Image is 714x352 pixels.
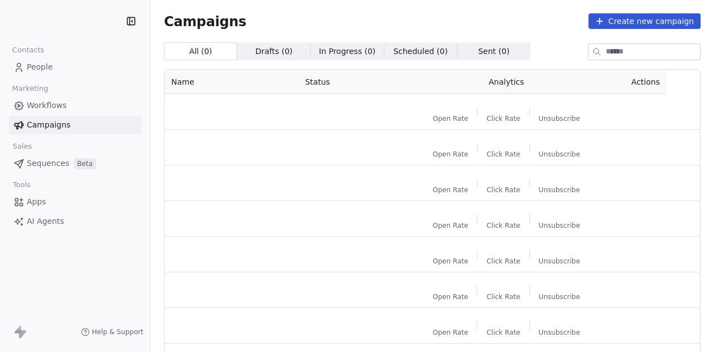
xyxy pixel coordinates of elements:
[486,221,520,230] span: Click Rate
[81,327,143,336] a: Help & Support
[486,328,520,337] span: Click Rate
[539,150,580,159] span: Unsubscribe
[27,119,70,131] span: Campaigns
[9,96,141,115] a: Workflows
[486,150,520,159] span: Click Rate
[486,257,520,266] span: Click Rate
[486,185,520,194] span: Click Rate
[7,42,49,58] span: Contacts
[433,257,469,266] span: Open Rate
[478,46,509,57] span: Sent ( 0 )
[164,13,247,29] span: Campaigns
[433,221,469,230] span: Open Rate
[539,114,580,123] span: Unsubscribe
[255,46,293,57] span: Drafts ( 0 )
[8,138,37,155] span: Sales
[592,70,667,94] th: Actions
[420,70,592,94] th: Analytics
[9,58,141,76] a: People
[27,216,64,227] span: AI Agents
[27,196,46,208] span: Apps
[9,116,141,134] a: Campaigns
[27,158,69,169] span: Sequences
[165,70,298,94] th: Name
[433,328,469,337] span: Open Rate
[393,46,448,57] span: Scheduled ( 0 )
[588,13,701,29] button: Create new campaign
[9,212,141,231] a: AI Agents
[8,177,35,193] span: Tools
[539,257,580,266] span: Unsubscribe
[433,150,469,159] span: Open Rate
[9,154,141,173] a: SequencesBeta
[433,185,469,194] span: Open Rate
[433,114,469,123] span: Open Rate
[539,221,580,230] span: Unsubscribe
[7,80,53,97] span: Marketing
[9,193,141,211] a: Apps
[539,328,580,337] span: Unsubscribe
[298,70,421,94] th: Status
[433,292,469,301] span: Open Rate
[74,158,96,169] span: Beta
[27,100,67,111] span: Workflows
[319,46,376,57] span: In Progress ( 0 )
[539,292,580,301] span: Unsubscribe
[27,61,53,73] span: People
[486,292,520,301] span: Click Rate
[539,185,580,194] span: Unsubscribe
[486,114,520,123] span: Click Rate
[92,327,143,336] span: Help & Support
